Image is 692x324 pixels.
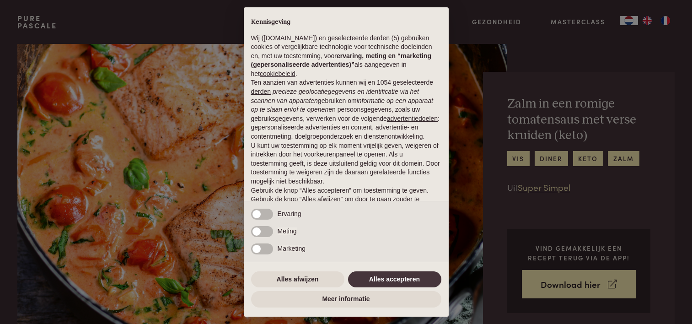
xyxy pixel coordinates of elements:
[251,18,441,27] h2: Kennisgeving
[278,227,297,235] span: Meting
[251,88,419,104] em: precieze geolocatiegegevens en identificatie via het scannen van apparaten
[251,34,441,79] p: Wij ([DOMAIN_NAME]) en geselecteerde derden (5) gebruiken cookies of vergelijkbare technologie vo...
[278,210,301,217] span: Ervaring
[251,87,271,97] button: derden
[387,114,438,124] button: advertentiedoelen
[251,78,441,141] p: Ten aanzien van advertenties kunnen wij en 1054 geselecteerde gebruiken om en persoonsgegevens, z...
[348,271,441,288] button: Alles accepteren
[278,245,306,252] span: Marketing
[251,186,441,213] p: Gebruik de knop “Alles accepteren” om toestemming te geven. Gebruik de knop “Alles afwijzen” om d...
[251,52,431,69] strong: ervaring, meting en “marketing (gepersonaliseerde advertenties)”
[251,97,434,113] em: informatie op een apparaat op te slaan en/of te openen
[251,271,344,288] button: Alles afwijzen
[251,141,441,186] p: U kunt uw toestemming op elk moment vrijelijk geven, weigeren of intrekken door het voorkeurenpan...
[251,291,441,308] button: Meer informatie
[260,70,295,77] a: cookiebeleid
